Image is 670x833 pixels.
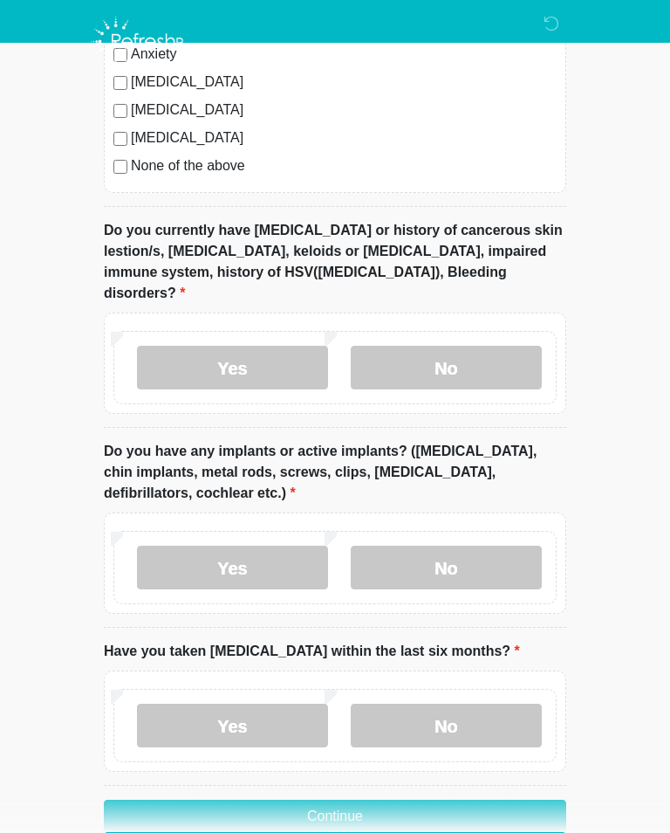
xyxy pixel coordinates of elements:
[104,442,566,505] label: Do you have any implants or active implants? ([MEDICAL_DATA], chin implants, metal rods, screws, ...
[113,105,127,119] input: [MEDICAL_DATA]
[137,705,328,748] label: Yes
[113,133,127,147] input: [MEDICAL_DATA]
[137,547,328,590] label: Yes
[351,347,542,390] label: No
[113,77,127,91] input: [MEDICAL_DATA]
[104,221,566,305] label: Do you currently have [MEDICAL_DATA] or history of cancerous skin lestion/s, [MEDICAL_DATA], kelo...
[113,161,127,175] input: None of the above
[137,347,328,390] label: Yes
[86,13,192,71] img: Refresh RX Logo
[351,547,542,590] label: No
[131,128,557,149] label: [MEDICAL_DATA]
[131,100,557,121] label: [MEDICAL_DATA]
[131,156,557,177] label: None of the above
[104,642,520,663] label: Have you taken [MEDICAL_DATA] within the last six months?
[351,705,542,748] label: No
